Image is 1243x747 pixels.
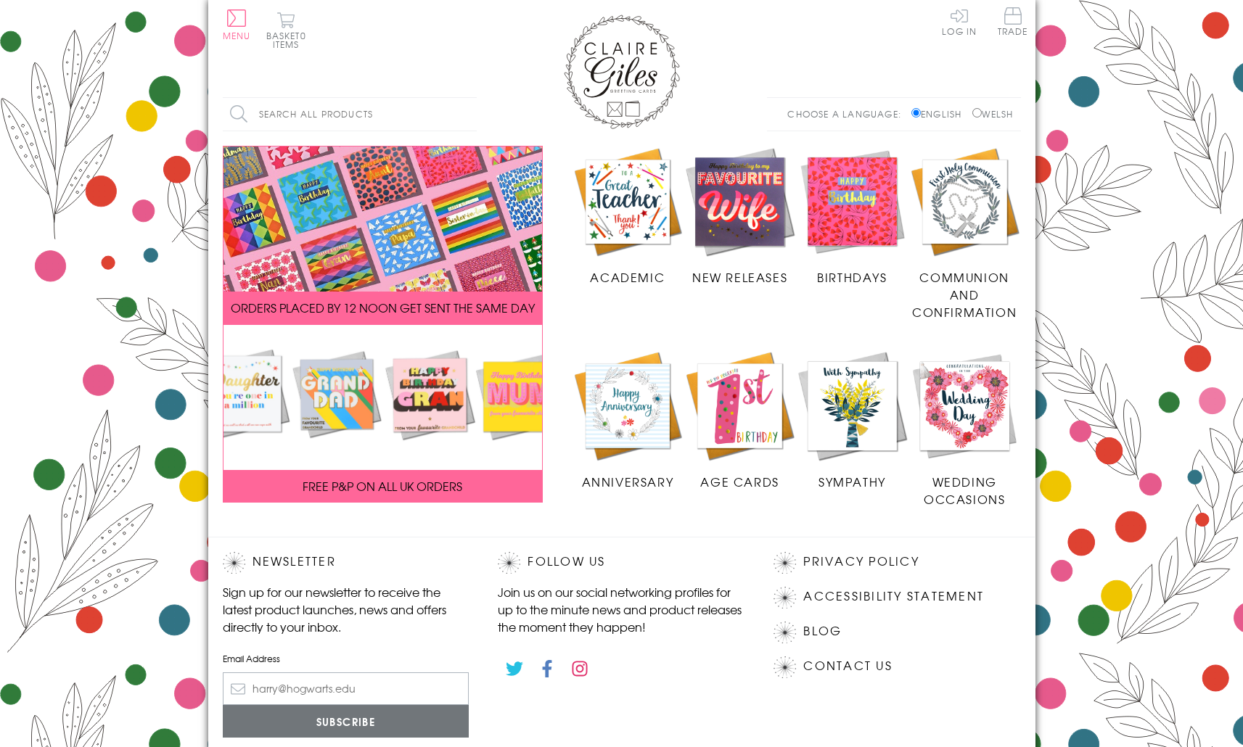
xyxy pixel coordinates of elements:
[787,107,908,120] p: Choose a language:
[223,29,251,42] span: Menu
[911,107,969,120] label: English
[572,146,684,286] a: Academic
[803,552,919,571] a: Privacy Policy
[223,652,469,665] label: Email Address
[817,268,887,286] span: Birthdays
[462,98,477,131] input: Search
[803,587,984,606] a: Accessibility Statement
[684,350,796,490] a: Age Cards
[924,473,1005,508] span: Wedding Occasions
[803,622,842,641] a: Blog
[223,583,469,635] p: Sign up for our newsletter to receive the latest product launches, news and offers directly to yo...
[266,12,306,49] button: Basket0 items
[303,477,462,495] span: FREE P&P ON ALL UK ORDERS
[819,473,886,490] span: Sympathy
[223,552,469,574] h2: Newsletter
[911,108,921,117] input: English
[223,705,469,738] input: Subscribe
[684,146,796,286] a: New Releases
[972,107,1014,120] label: Welsh
[590,268,665,286] span: Academic
[231,299,535,316] span: ORDERS PLACED BY 12 NOON GET SENT THE SAME DAY
[273,29,306,51] span: 0 items
[692,268,787,286] span: New Releases
[998,7,1028,36] span: Trade
[498,552,744,574] h2: Follow Us
[972,108,982,117] input: Welsh
[912,268,1017,321] span: Communion and Confirmation
[223,672,469,705] input: harry@hogwarts.edu
[908,146,1021,321] a: Communion and Confirmation
[572,350,684,490] a: Anniversary
[564,15,680,129] img: Claire Giles Greetings Cards
[803,656,892,676] a: Contact Us
[942,7,977,36] a: Log In
[223,98,477,131] input: Search all products
[998,7,1028,38] a: Trade
[223,9,251,40] button: Menu
[582,473,674,490] span: Anniversary
[796,350,908,490] a: Sympathy
[498,583,744,635] p: Join us on our social networking profiles for up to the minute news and product releases the mome...
[700,473,779,490] span: Age Cards
[796,146,908,286] a: Birthdays
[908,350,1021,508] a: Wedding Occasions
